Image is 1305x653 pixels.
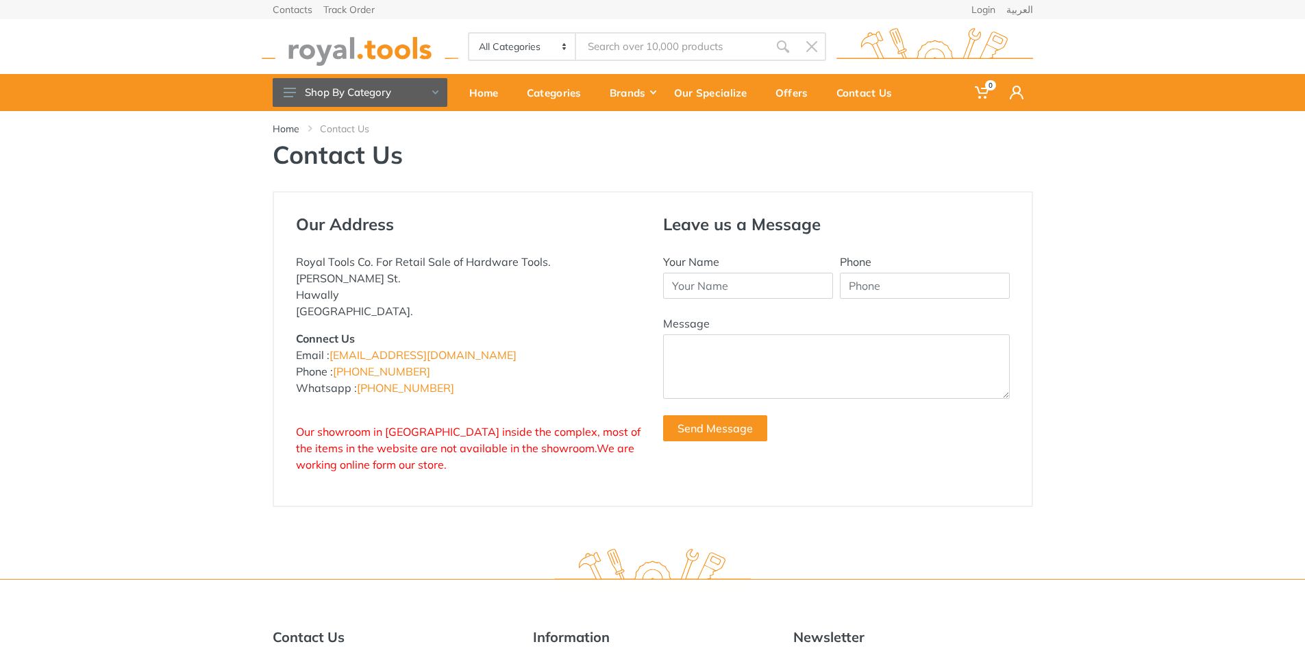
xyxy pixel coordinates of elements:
[766,74,827,111] a: Offers
[517,74,600,111] a: Categories
[517,78,600,107] div: Categories
[766,78,827,107] div: Offers
[840,254,871,270] label: Phone
[460,74,517,111] a: Home
[840,273,1010,299] input: Phone
[273,122,299,136] a: Home
[296,425,641,471] span: Our showroom in [GEOGRAPHIC_DATA] inside the complex, most of the items in the website are not av...
[971,5,995,14] a: Login
[965,74,1000,111] a: 0
[985,80,996,90] span: 0
[273,78,447,107] button: Shop By Category
[273,5,312,14] a: Contacts
[320,122,390,136] li: Contact Us
[663,315,710,332] label: Message
[323,5,375,14] a: Track Order
[296,254,643,319] p: Royal Tools Co. For Retail Sale of Hardware Tools. [PERSON_NAME] St. Hawally [GEOGRAPHIC_DATA].
[330,348,517,362] a: [EMAIL_ADDRESS][DOMAIN_NAME]
[836,28,1033,66] img: royal.tools Logo
[460,78,517,107] div: Home
[576,32,768,61] input: Site search
[663,273,833,299] input: Your Name
[827,78,911,107] div: Contact Us
[827,74,911,111] a: Contact Us
[357,381,454,395] a: [PHONE_NUMBER]
[273,629,512,645] h5: Contact Us
[273,140,1033,169] h1: Contact Us
[600,78,664,107] div: Brands
[296,332,355,345] strong: Connect Us
[663,214,1010,234] h4: Leave us a Message
[664,78,766,107] div: Our Specialize
[273,122,1033,136] nav: breadcrumb
[793,629,1033,645] h5: Newsletter
[663,254,719,270] label: Your Name
[333,365,430,378] a: [PHONE_NUMBER]
[1006,5,1033,14] a: العربية
[664,74,766,111] a: Our Specialize
[554,549,751,587] img: royal.tools Logo
[296,330,643,396] p: Email : Phone : Whatsapp :
[469,34,577,60] select: Category
[262,28,458,66] img: royal.tools Logo
[296,214,643,234] h4: Our Address
[533,629,773,645] h5: Information
[663,415,767,441] button: Send Message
